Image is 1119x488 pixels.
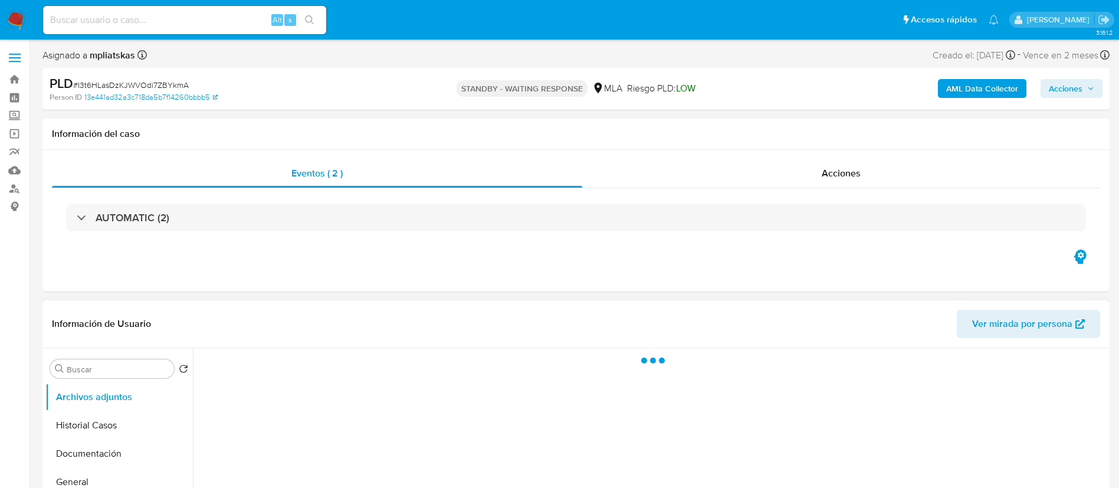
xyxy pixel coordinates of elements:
[957,310,1100,338] button: Ver mirada por persona
[288,14,292,25] span: s
[52,318,151,330] h1: Información de Usuario
[50,74,73,93] b: PLD
[43,12,326,28] input: Buscar usuario o caso...
[1041,79,1102,98] button: Acciones
[273,14,282,25] span: Alt
[989,15,999,25] a: Notificaciones
[457,80,588,97] p: STANDBY - WAITING RESPONSE
[96,211,169,224] h3: AUTOMATIC (2)
[66,204,1086,231] div: AUTOMATIC (2)
[1023,49,1098,62] span: Vence en 2 meses
[911,14,977,26] span: Accesos rápidos
[822,166,861,180] span: Acciones
[291,166,343,180] span: Eventos ( 2 )
[45,383,193,411] button: Archivos adjuntos
[87,48,135,62] b: mpliatskas
[42,49,135,62] span: Asignado a
[938,79,1026,98] button: AML Data Collector
[676,81,695,95] span: LOW
[946,79,1018,98] b: AML Data Collector
[45,440,193,468] button: Documentación
[179,364,188,377] button: Volver al orden por defecto
[67,364,169,375] input: Buscar
[1018,47,1020,63] span: -
[50,92,82,103] b: Person ID
[1049,79,1082,98] span: Acciones
[627,82,695,95] span: Riesgo PLD:
[45,411,193,440] button: Historial Casos
[1027,14,1094,25] p: micaela.pliatskas@mercadolibre.com
[1098,14,1110,26] a: Salir
[592,82,622,95] div: MLA
[55,364,64,374] button: Buscar
[297,12,321,28] button: search-icon
[933,47,1015,63] div: Creado el: [DATE]
[972,310,1072,338] span: Ver mirada por persona
[52,128,1100,140] h1: Información del caso
[73,79,189,91] span: # I3t6HLasDzKJWVOdi7ZBYkmA
[84,92,218,103] a: 13e441ad32a3c718da5b7f14260bbbb5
